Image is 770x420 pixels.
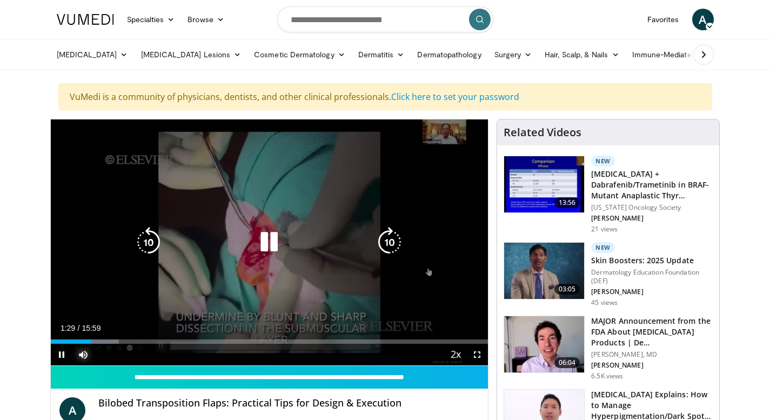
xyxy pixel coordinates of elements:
a: 03:05 New Skin Boosters: 2025 Update Dermatology Education Foundation (DEF) [PERSON_NAME] 45 views [504,242,713,307]
input: Search topics, interventions [277,6,493,32]
h3: [MEDICAL_DATA] + Dabrafenib/Trametinib in BRAF-Mutant Anaplastic Thyr… [591,169,713,201]
span: 06:04 [554,357,580,368]
a: 13:56 New [MEDICAL_DATA] + Dabrafenib/Trametinib in BRAF-Mutant Anaplastic Thyr… [US_STATE] Oncol... [504,156,713,234]
a: Click here to set your password [391,91,519,103]
a: [MEDICAL_DATA] [50,44,135,65]
video-js: Video Player [51,119,488,366]
p: [PERSON_NAME] [591,214,713,223]
button: Mute [72,344,94,365]
a: Surgery [488,44,539,65]
a: Favorites [641,9,686,30]
h4: Bilobed Transposition Flaps: Practical Tips for Design & Execution [98,397,480,409]
button: Playback Rate [445,344,466,365]
p: 6.5K views [591,372,623,381]
p: New [591,242,615,253]
p: 45 views [591,298,618,307]
a: A [692,9,714,30]
a: Dermatitis [352,44,411,65]
span: 15:59 [82,324,101,332]
button: Fullscreen [466,344,488,365]
img: 5d8405b0-0c3f-45ed-8b2f-ed15b0244802.150x105_q85_crop-smart_upscale.jpg [504,243,584,299]
a: Dermatopathology [411,44,487,65]
h3: Skin Boosters: 2025 Update [591,255,713,266]
span: 03:05 [554,284,580,295]
button: Pause [51,344,72,365]
p: [PERSON_NAME] [591,288,713,296]
h3: MAJOR Announcement from the FDA About [MEDICAL_DATA] Products | De… [591,316,713,348]
div: VuMedi is a community of physicians, dentists, and other clinical professionals. [58,83,712,110]
img: VuMedi Logo [57,14,114,25]
p: New [591,156,615,166]
p: [PERSON_NAME] [591,361,713,370]
span: 13:56 [554,197,580,208]
h4: Related Videos [504,126,581,139]
a: Cosmetic Dermatology [247,44,351,65]
a: Immune-Mediated [626,44,713,65]
a: 06:04 MAJOR Announcement from the FDA About [MEDICAL_DATA] Products | De… [PERSON_NAME], MD [PERS... [504,316,713,381]
a: Browse [181,9,231,30]
a: [MEDICAL_DATA] Lesions [135,44,248,65]
span: / [78,324,80,332]
p: [PERSON_NAME], MD [591,350,713,359]
div: Progress Bar [51,339,488,344]
a: Specialties [120,9,182,30]
img: b8d0b268-5ea7-42fe-a1b9-7495ab263df8.150x105_q85_crop-smart_upscale.jpg [504,316,584,372]
p: [US_STATE] Oncology Society [591,203,713,212]
img: ac96c57d-e06d-4717-9298-f980d02d5bc0.150x105_q85_crop-smart_upscale.jpg [504,156,584,212]
p: Dermatology Education Foundation (DEF) [591,268,713,285]
p: 21 views [591,225,618,234]
span: 1:29 [61,324,75,332]
a: Hair, Scalp, & Nails [538,44,625,65]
